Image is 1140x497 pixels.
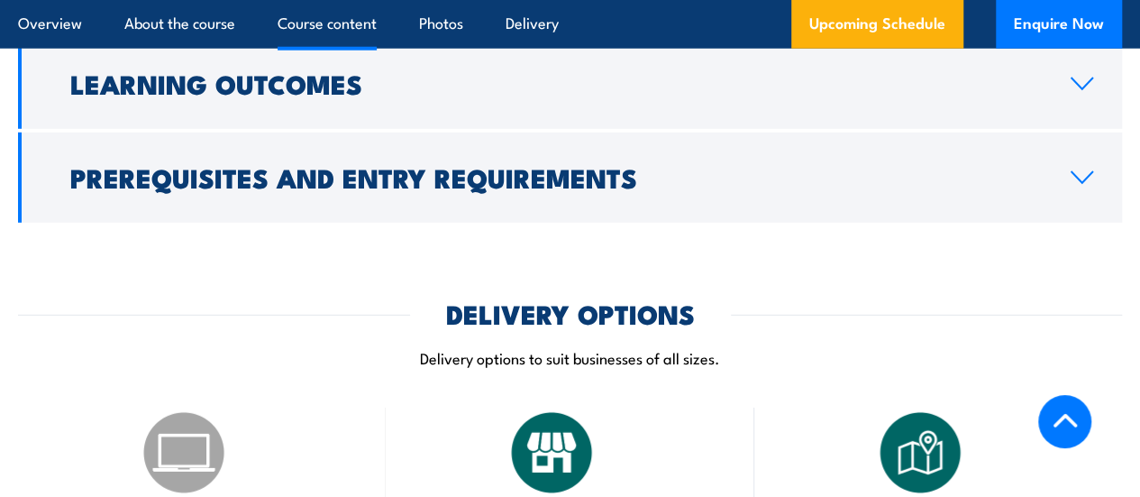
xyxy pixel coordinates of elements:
a: Learning Outcomes [18,39,1122,129]
h2: Prerequisites and Entry Requirements [70,165,1042,189]
h2: DELIVERY OPTIONS [446,301,695,325]
h2: Learning Outcomes [70,71,1042,95]
p: Delivery options to suit businesses of all sizes. [18,347,1122,368]
a: Prerequisites and Entry Requirements [18,133,1122,223]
